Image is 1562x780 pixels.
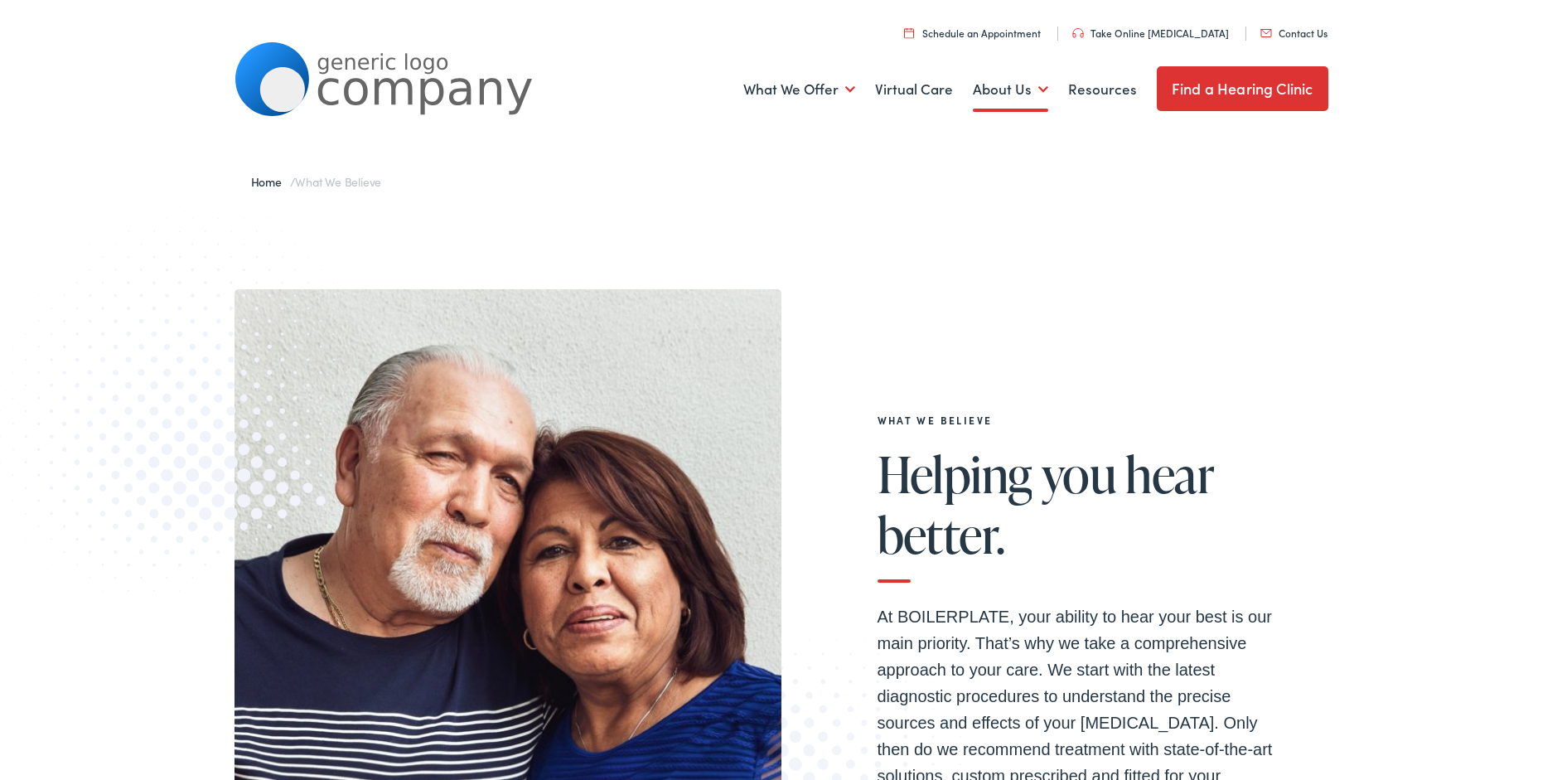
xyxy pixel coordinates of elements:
[875,59,953,120] a: Virtual Care
[1157,66,1328,111] a: Find a Hearing Clinic
[1072,28,1084,38] img: utility icon
[1260,26,1327,40] a: Contact Us
[904,26,1041,40] a: Schedule an Appointment
[878,414,1275,426] h2: What We Believe
[878,507,1005,562] span: better.
[1068,59,1137,120] a: Resources
[904,27,914,38] img: utility icon
[1260,29,1272,37] img: utility icon
[743,59,855,120] a: What We Offer
[1042,447,1116,501] span: you
[1125,447,1214,501] span: hear
[878,447,1032,501] span: Helping
[1072,26,1229,40] a: Take Online [MEDICAL_DATA]
[973,59,1048,120] a: About Us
